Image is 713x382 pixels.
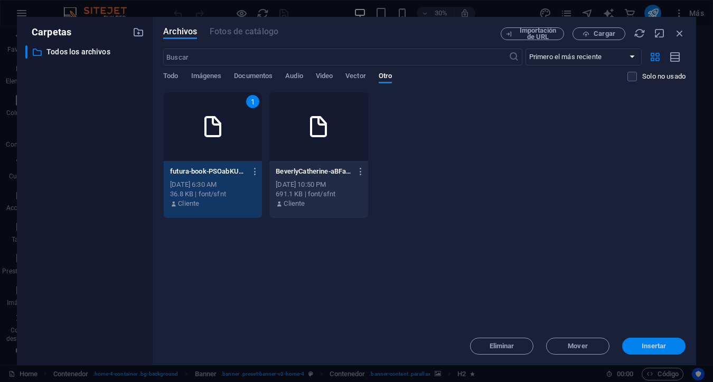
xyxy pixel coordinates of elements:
[517,27,559,40] span: Importación de URL
[345,70,366,84] span: Vector
[642,343,667,349] span: Insertar
[191,70,222,84] span: Imágenes
[276,189,361,199] div: 691.1 KB | font/sfnt
[234,70,273,84] span: Documentos
[594,31,615,37] span: Cargar
[654,27,665,39] i: Minimizar
[642,72,686,81] p: Solo muestra los archivos que no están usándose en el sitio web. Los archivos añadidos durante es...
[25,45,27,59] div: ​
[170,167,246,176] p: futura-book-PSOabKUSEit7OyO3W1xefA.ttf
[284,199,305,208] p: Cliente
[178,199,199,208] p: Cliente
[170,189,256,199] div: 36.8 KB | font/sfnt
[210,25,278,38] span: Fotos de catálogo
[246,95,259,108] div: 1
[46,46,125,58] p: Todos los archivos
[170,180,256,189] div: [DATE] 6:30 AM
[573,27,625,40] button: Cargar
[163,49,508,65] input: Buscar
[490,343,514,349] span: Eliminar
[163,70,178,84] span: Todo
[163,25,197,38] span: Archivos
[285,70,303,84] span: Audio
[546,338,609,355] button: Mover
[470,338,533,355] button: Eliminar
[276,167,352,176] p: BeverlyCatherine-aBFaji5iFozB29wx8vaHMQ.ttf
[622,338,686,355] button: Insertar
[276,180,361,189] div: [DATE] 10:50 PM
[634,27,645,39] i: Volver a cargar
[568,343,587,349] span: Mover
[674,27,686,39] i: Cerrar
[133,26,144,38] i: Crear carpeta
[501,27,564,40] button: Importación de URL
[379,70,392,84] span: Otro
[316,70,333,84] span: Video
[25,25,71,39] p: Carpetas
